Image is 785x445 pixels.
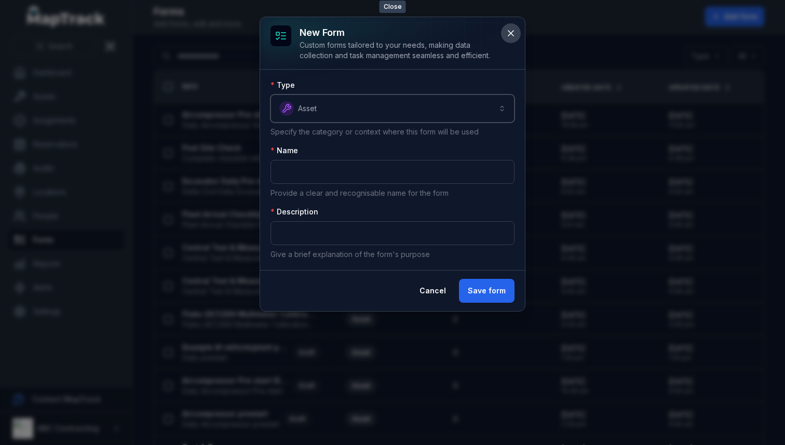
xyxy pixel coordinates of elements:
[46,174,80,185] div: MapTrack
[138,350,174,357] span: Messages
[411,279,455,303] button: Cancel
[83,174,114,185] div: • 6m ago
[270,188,515,198] p: Provide a clear and recognisable name for the form
[40,350,63,357] span: Home
[10,140,197,194] div: Recent messageYou’ll get replies here and in your email: ✉️ [PERSON_NAME][EMAIL_ADDRESS][PERSON_N...
[10,199,197,228] div: Send us a message
[300,40,498,61] div: Custom forms tailored to your needs, making data collection and task management seamless and effi...
[21,149,186,159] div: Recent message
[179,17,197,35] div: Close
[270,80,295,90] label: Type
[270,95,515,123] button: Asset
[46,165,597,173] span: You’ll get replies here and in your email: ✉️ [PERSON_NAME][EMAIL_ADDRESS][PERSON_NAME][DOMAIN_NA...
[459,279,515,303] button: Save form
[270,249,515,260] p: Give a brief explanation of the form's purpose
[104,324,208,366] button: Messages
[21,208,173,219] div: Send us a message
[270,127,515,137] p: Specify the category or context where this form will be used
[21,91,187,127] p: Welcome to MapTrack
[270,145,298,156] label: Name
[21,74,187,91] p: G'Day 👋
[11,155,197,194] div: You’ll get replies here and in your email: ✉️ [PERSON_NAME][EMAIL_ADDRESS][PERSON_NAME][DOMAIN_NA...
[300,25,498,40] h3: New form
[270,207,318,217] label: Description
[380,1,406,13] span: Close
